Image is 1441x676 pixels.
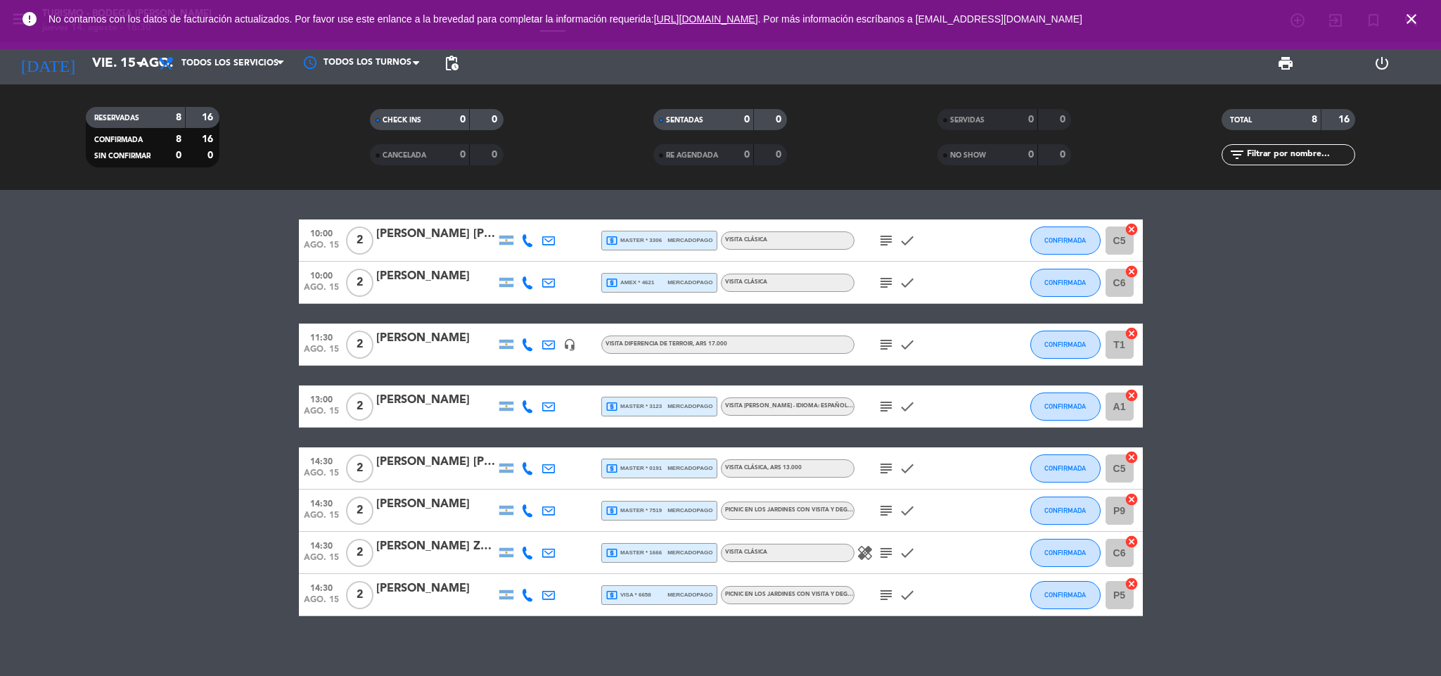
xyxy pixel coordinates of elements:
[667,548,712,557] span: mercadopago
[376,580,496,598] div: [PERSON_NAME]
[1030,269,1101,297] button: CONFIRMADA
[1028,150,1034,160] strong: 0
[1229,146,1245,163] i: filter_list
[304,390,339,407] span: 13:00
[1030,331,1101,359] button: CONFIRMADA
[1312,115,1317,125] strong: 8
[460,115,466,125] strong: 0
[758,13,1082,25] a: . Por más información escríbanos a [EMAIL_ADDRESS][DOMAIN_NAME]
[1030,227,1101,255] button: CONFIRMADA
[1403,11,1420,27] i: close
[176,134,181,144] strong: 8
[346,581,373,609] span: 2
[1125,492,1139,506] i: cancel
[492,150,500,160] strong: 0
[1030,454,1101,483] button: CONFIRMADA
[857,544,873,561] i: healing
[1044,402,1086,410] span: CONFIRMADA
[1338,115,1352,125] strong: 16
[1230,117,1252,124] span: TOTAL
[202,113,216,122] strong: 16
[304,579,339,595] span: 14:30
[1334,42,1430,84] div: LOG OUT
[207,151,216,160] strong: 0
[346,454,373,483] span: 2
[606,547,618,559] i: local_atm
[304,407,339,423] span: ago. 15
[443,55,460,72] span: pending_actions
[304,553,339,569] span: ago. 15
[776,115,784,125] strong: 0
[176,113,181,122] strong: 8
[304,511,339,527] span: ago. 15
[950,152,986,159] span: NO SHOW
[346,331,373,359] span: 2
[346,393,373,421] span: 2
[1044,591,1086,599] span: CONFIRMADA
[563,338,576,351] i: headset_mic
[304,452,339,468] span: 14:30
[606,276,618,289] i: local_atm
[899,398,916,415] i: check
[693,341,727,347] span: , ARS 17.000
[1125,222,1139,236] i: cancel
[383,152,426,159] span: CANCELADA
[878,502,895,519] i: subject
[667,278,712,287] span: mercadopago
[1030,581,1101,609] button: CONFIRMADA
[304,241,339,257] span: ago. 15
[878,336,895,353] i: subject
[346,539,373,567] span: 2
[667,506,712,515] span: mercadopago
[304,345,339,361] span: ago. 15
[878,587,895,604] i: subject
[176,151,181,160] strong: 0
[376,537,496,556] div: [PERSON_NAME] Zungre
[899,336,916,353] i: check
[667,464,712,473] span: mercadopago
[376,225,496,243] div: [PERSON_NAME] [PERSON_NAME]
[744,150,750,160] strong: 0
[725,592,902,597] span: PICNIC EN LOS JARDINES CON VISITA Y DEGUSTACIÓN CLÁSICA
[1030,393,1101,421] button: CONFIRMADA
[383,117,421,124] span: CHECK INS
[304,595,339,611] span: ago. 15
[1044,549,1086,556] span: CONFIRMADA
[606,589,618,601] i: local_atm
[899,502,916,519] i: check
[606,589,651,601] span: visa * 6658
[606,400,662,413] span: master * 3123
[666,152,718,159] span: RE AGENDADA
[667,402,712,411] span: mercadopago
[94,153,150,160] span: SIN CONFIRMAR
[667,236,712,245] span: mercadopago
[1044,236,1086,244] span: CONFIRMADA
[460,150,466,160] strong: 0
[899,274,916,291] i: check
[376,329,496,347] div: [PERSON_NAME]
[21,11,38,27] i: error
[304,224,339,241] span: 10:00
[606,341,727,347] span: VISITA DIFERENCIA DE TERROIR
[950,117,985,124] span: SERVIDAS
[1030,539,1101,567] button: CONFIRMADA
[304,329,339,345] span: 11:30
[1044,506,1086,514] span: CONFIRMADA
[725,403,945,409] span: VISITA [PERSON_NAME] - IDIOMA: ESPAÑOL (Consultar por idioma ingles)
[899,460,916,477] i: check
[346,269,373,297] span: 2
[11,48,85,79] i: [DATE]
[492,115,500,125] strong: 0
[878,398,895,415] i: subject
[878,544,895,561] i: subject
[744,115,750,125] strong: 0
[899,544,916,561] i: check
[1044,279,1086,286] span: CONFIRMADA
[202,134,216,144] strong: 16
[654,13,758,25] a: [URL][DOMAIN_NAME]
[346,497,373,525] span: 2
[304,495,339,511] span: 14:30
[606,234,618,247] i: local_atm
[767,465,802,471] span: , ARS 13.000
[1028,115,1034,125] strong: 0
